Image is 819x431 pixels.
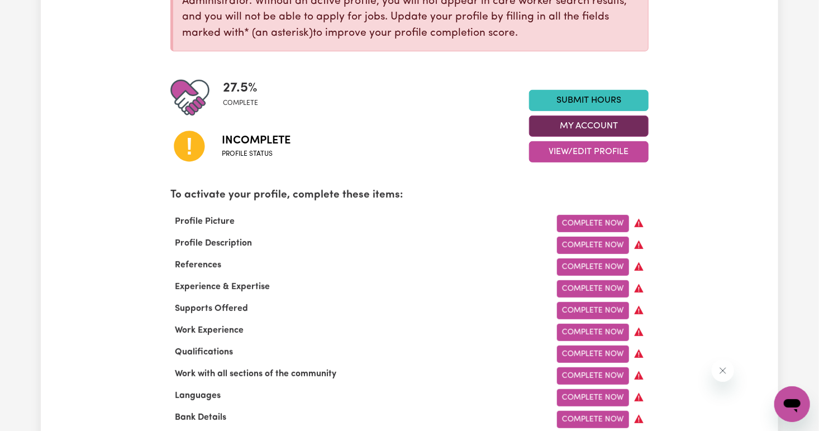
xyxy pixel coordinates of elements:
span: Incomplete [222,132,291,149]
a: Complete Now [557,215,629,232]
span: Supports Offered [170,304,253,313]
p: To activate your profile, complete these items: [170,188,649,204]
iframe: Button to launch messaging window [774,386,810,422]
span: Need any help? [7,8,68,17]
span: Bank Details [170,413,231,422]
span: Profile Description [170,239,256,248]
a: Complete Now [557,324,629,341]
button: My Account [529,116,649,137]
span: Qualifications [170,348,237,357]
a: Complete Now [557,389,629,406]
span: Profile Picture [170,217,239,226]
button: View/Edit Profile [529,141,649,162]
span: 27.5 % [223,78,258,98]
a: Submit Hours [529,90,649,111]
a: Complete Now [557,280,629,298]
span: References [170,261,226,270]
a: Complete Now [557,367,629,385]
span: Work Experience [170,326,248,335]
span: Languages [170,391,225,400]
span: Experience & Expertise [170,282,274,291]
a: Complete Now [557,411,629,428]
div: Profile completeness: 27.5% [223,78,267,117]
a: Complete Now [557,237,629,254]
span: complete [223,98,258,108]
span: Work with all sections of the community [170,370,341,379]
a: Complete Now [557,346,629,363]
span: Profile status [222,149,291,159]
iframe: Close message [712,360,734,382]
span: an asterisk [244,28,313,39]
a: Complete Now [557,258,629,276]
a: Complete Now [557,302,629,319]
